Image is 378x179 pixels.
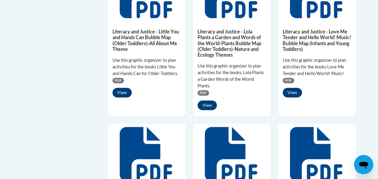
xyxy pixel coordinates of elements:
button: View [112,88,132,97]
h5: Literacy and Justice - Little You and Hands Can Bubble Map (Older Toddlers)-All About Me Theme [112,29,181,52]
span: PDF [112,78,124,83]
div: Use this graphic organizer to plan activities for the books, Lola Plants a Garden Words of the Wo... [198,63,266,89]
iframe: Button to launch messaging window [354,155,373,174]
h5: Literacy and Justice - Lola Plants a Garden and Words of the World-Plants Bubble Map (Older Toddl... [198,29,266,58]
button: View [198,100,217,110]
h5: Literacy and Justice - Love Me Tender and Hello World! Music! Bubble Map (Infants and Young Toddl... [283,29,351,52]
div: Use this graphic organizer to plan activities for the books Love Me Tender and Hello World! Music! [283,57,351,77]
span: PDF [198,90,209,96]
span: PDF [283,78,294,83]
div: Use this graphic organizer to plan activities for the books Little You and Hands Can for Older To... [112,57,181,77]
button: View [283,88,302,97]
